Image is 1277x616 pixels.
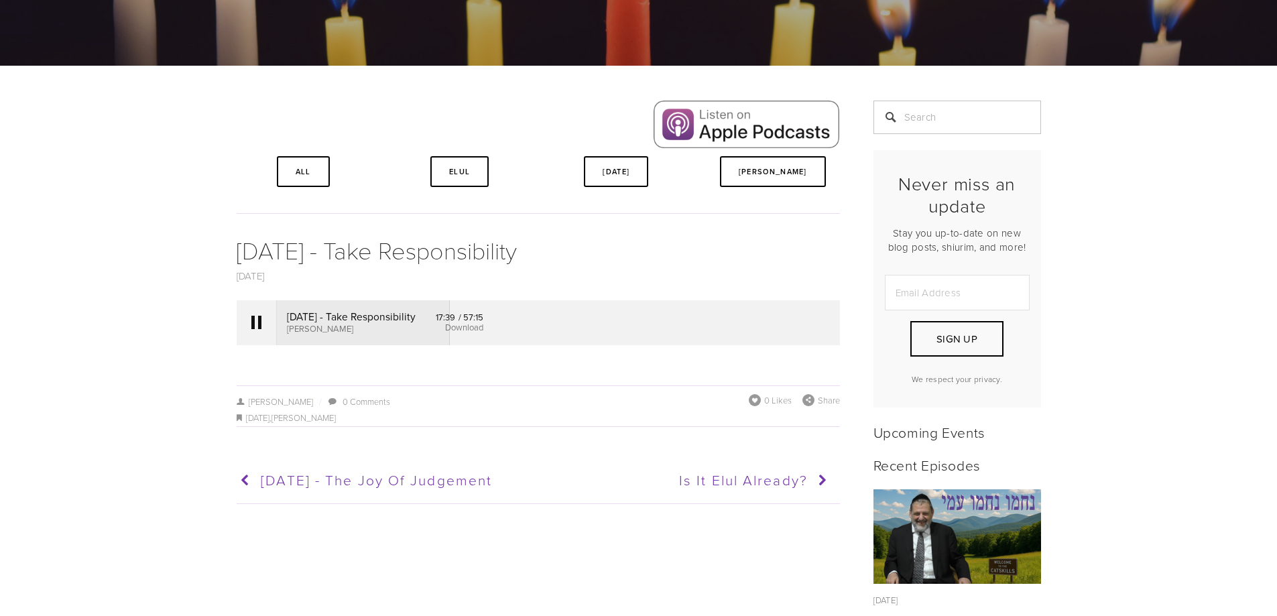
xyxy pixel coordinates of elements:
a: [DATE] [237,269,265,283]
input: Search [873,101,1041,134]
input: Email Address [885,275,1030,310]
p: We respect your privacy. [885,373,1030,385]
div: Share [802,394,840,406]
a: Hashem will comfort us (Ep. 292) [873,489,1041,584]
a: [PERSON_NAME] [237,395,314,408]
button: Sign Up [910,321,1003,357]
img: Hashem will comfort us (Ep. 292) [873,489,1041,584]
a: [PERSON_NAME] [720,156,826,187]
h2: Never miss an update [885,173,1030,217]
a: [PERSON_NAME] [271,412,336,424]
span: Is it Elul Already? [679,470,808,489]
a: Is it Elul Already? [537,464,833,497]
a: 0 Comments [343,395,390,408]
span: [DATE] - The Joy of Judgement [261,470,492,489]
a: [DATE] [246,412,269,424]
span: / [313,395,326,408]
a: [DATE] - Take Responsibility [237,233,517,266]
a: All [277,156,330,187]
a: ELUL [430,156,489,187]
a: Download [445,321,483,333]
span: 0 Likes [764,394,792,406]
time: [DATE] [873,594,898,606]
h2: Recent Episodes [873,456,1041,473]
p: Stay you up-to-date on new blog posts, shiurim, and more! [885,226,1030,254]
h2: Upcoming Events [873,424,1041,440]
div: , [237,410,840,426]
a: [DATE] - The Joy of Judgement [237,464,532,497]
span: Sign Up [936,332,977,346]
a: [DATE] [584,156,648,187]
